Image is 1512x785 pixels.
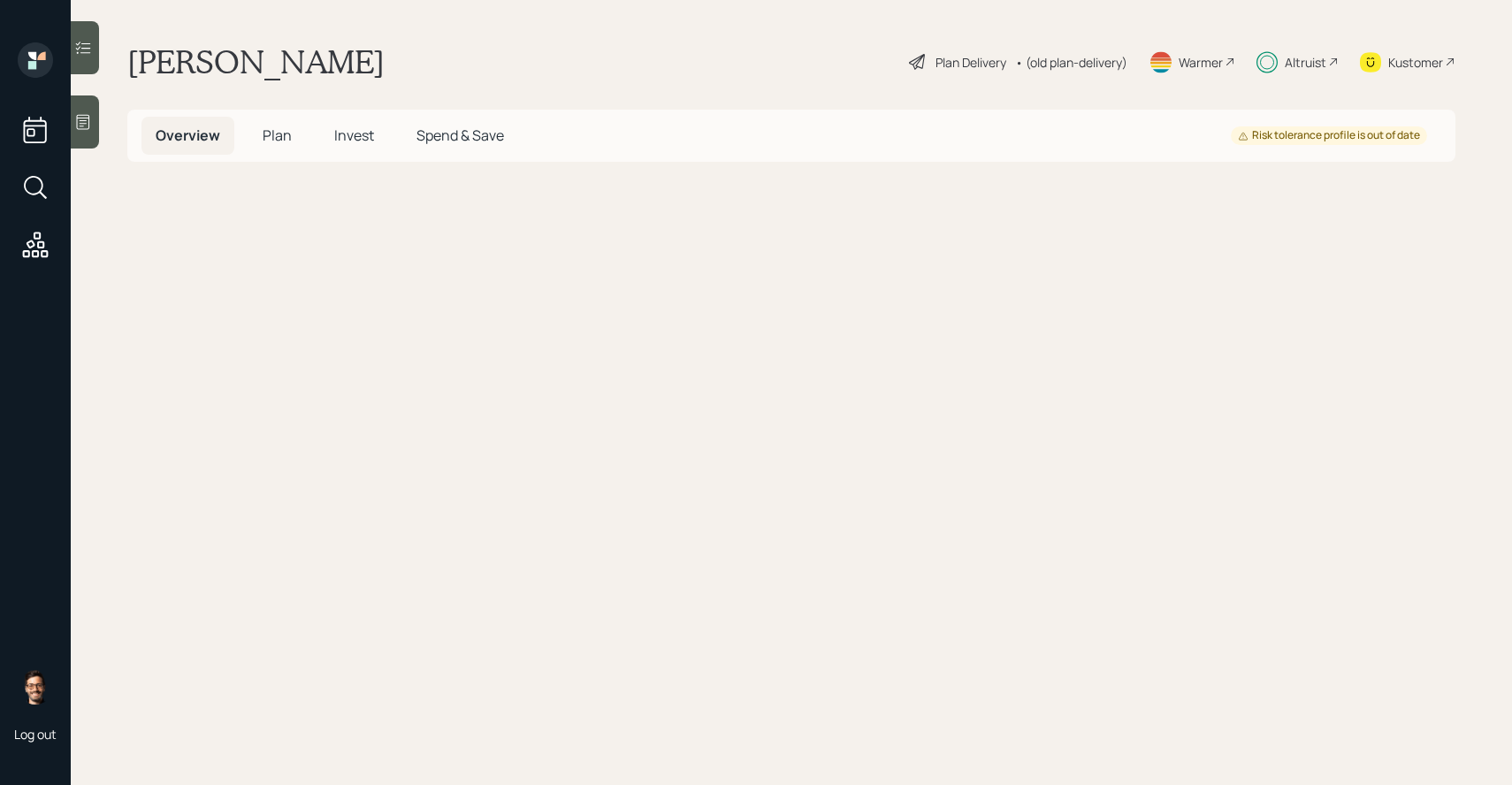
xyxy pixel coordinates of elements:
[416,126,504,145] span: Spend & Save
[127,42,385,81] h1: [PERSON_NAME]
[156,126,220,145] span: Overview
[18,669,53,705] img: sami-boghos-headshot.png
[1285,53,1326,72] div: Altruist
[1388,53,1443,72] div: Kustomer
[1015,53,1127,72] div: • (old plan-delivery)
[263,126,292,145] span: Plan
[935,53,1006,72] div: Plan Delivery
[1179,53,1223,72] div: Warmer
[14,726,57,743] div: Log out
[1238,128,1420,143] div: Risk tolerance profile is out of date
[334,126,374,145] span: Invest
